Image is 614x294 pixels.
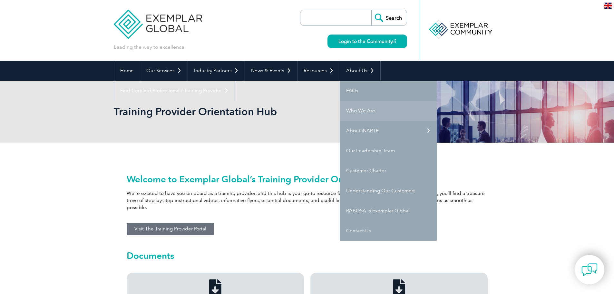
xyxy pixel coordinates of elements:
[114,81,235,101] a: Find Certified Professional / Training Provider
[114,61,140,81] a: Home
[340,221,437,241] a: Contact Us
[581,262,598,278] img: contact-chat.png
[340,181,437,201] a: Understanding Our Customers
[140,61,188,81] a: Our Services
[327,35,407,48] a: Login to the Community
[127,174,488,184] h2: Welcome to Exemplar Global’s Training Provider Orientation Hub!
[340,201,437,221] a: RABQSA is Exemplar Global
[340,161,437,181] a: Customer Charter
[340,101,437,121] a: Who We Are
[340,61,380,81] a: About Us
[371,10,407,25] input: Search
[188,61,245,81] a: Industry Partners
[114,106,385,117] h2: Training Provider Orientation Hub
[297,61,340,81] a: Resources
[393,39,396,43] img: open_square.png
[340,81,437,101] a: FAQs
[245,61,297,81] a: News & Events
[127,190,488,211] p: We’re excited to have you on board as a training provider, and this hub is your go-to resource fo...
[340,121,437,141] a: About iNARTE
[127,250,488,261] h2: Documents
[340,141,437,161] a: Our Leadership Team
[114,44,184,51] p: Leading the way to excellence
[604,3,612,9] img: en
[134,227,206,231] span: Visit The Training Provider Portal
[127,223,214,235] a: Visit The Training Provider Portal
